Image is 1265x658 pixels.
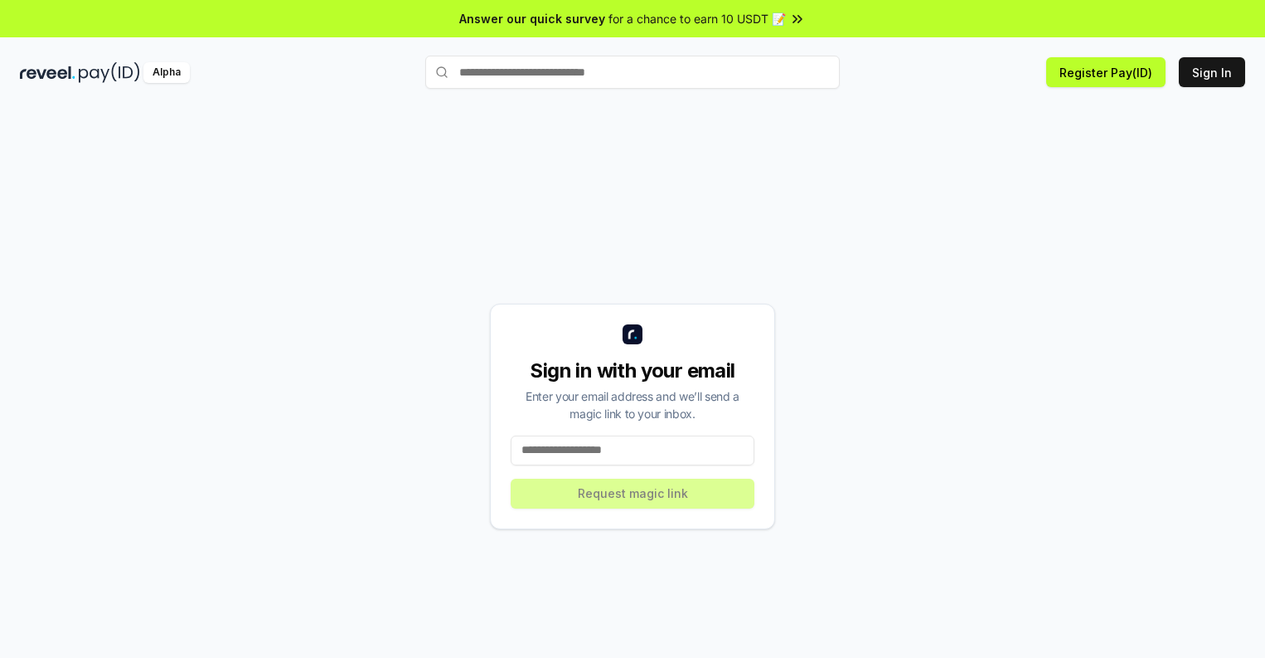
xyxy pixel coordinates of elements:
img: reveel_dark [20,62,75,83]
div: Alpha [143,62,190,83]
div: Sign in with your email [511,358,754,384]
span: Answer our quick survey [459,10,605,27]
img: pay_id [79,62,140,83]
button: Sign In [1179,57,1245,87]
span: for a chance to earn 10 USDT 📝 [608,10,786,27]
button: Register Pay(ID) [1046,57,1166,87]
img: logo_small [623,324,642,344]
div: Enter your email address and we’ll send a magic link to your inbox. [511,387,754,422]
